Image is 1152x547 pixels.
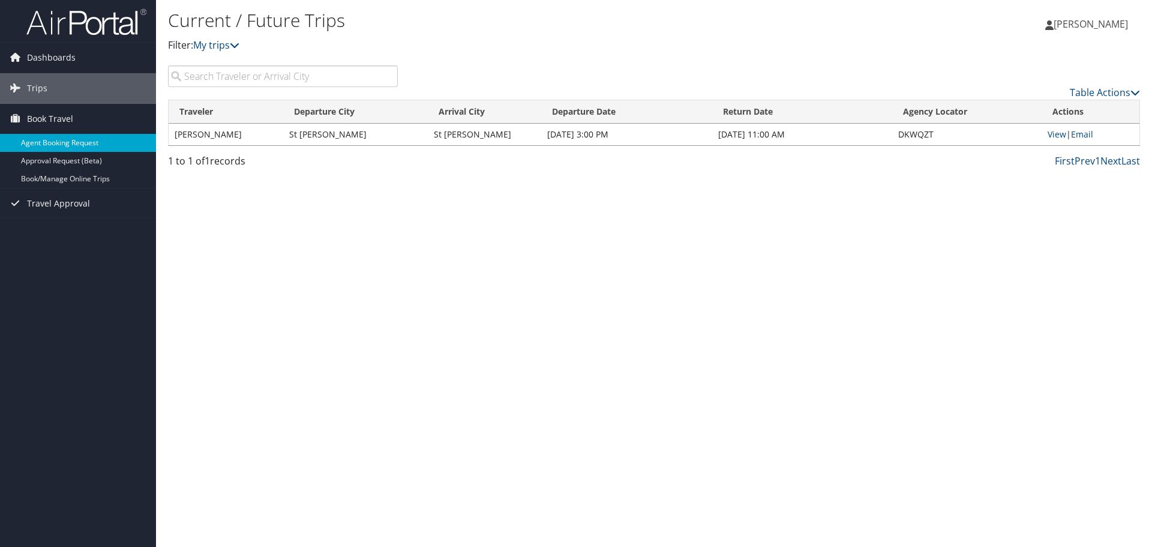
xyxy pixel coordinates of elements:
td: DKWQZT [892,124,1042,145]
p: Filter: [168,38,816,53]
a: My trips [193,38,239,52]
th: Departure City: activate to sort column ascending [283,100,428,124]
a: First [1055,154,1075,168]
td: [DATE] 11:00 AM [712,124,893,145]
td: St [PERSON_NAME] [283,124,428,145]
th: Departure Date: activate to sort column descending [541,100,712,124]
span: Book Travel [27,104,73,134]
span: 1 [205,154,210,168]
a: Email [1071,128,1093,140]
td: [PERSON_NAME] [169,124,283,145]
input: Search Traveler or Arrival City [168,65,398,87]
a: [PERSON_NAME] [1045,6,1140,42]
td: | [1042,124,1139,145]
a: Next [1100,154,1121,168]
span: Travel Approval [27,189,90,219]
a: Last [1121,154,1140,168]
th: Arrival City: activate to sort column ascending [428,100,542,124]
img: airportal-logo.png [26,8,146,36]
a: 1 [1095,154,1100,168]
th: Return Date: activate to sort column ascending [712,100,893,124]
td: [DATE] 3:00 PM [541,124,712,145]
a: Table Actions [1070,86,1140,99]
div: 1 to 1 of records [168,154,398,174]
th: Agency Locator: activate to sort column ascending [892,100,1042,124]
th: Traveler: activate to sort column ascending [169,100,283,124]
span: [PERSON_NAME] [1054,17,1128,31]
h1: Current / Future Trips [168,8,816,33]
span: Dashboards [27,43,76,73]
td: St [PERSON_NAME] [428,124,542,145]
a: Prev [1075,154,1095,168]
a: View [1048,128,1066,140]
span: Trips [27,73,47,103]
th: Actions [1042,100,1139,124]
